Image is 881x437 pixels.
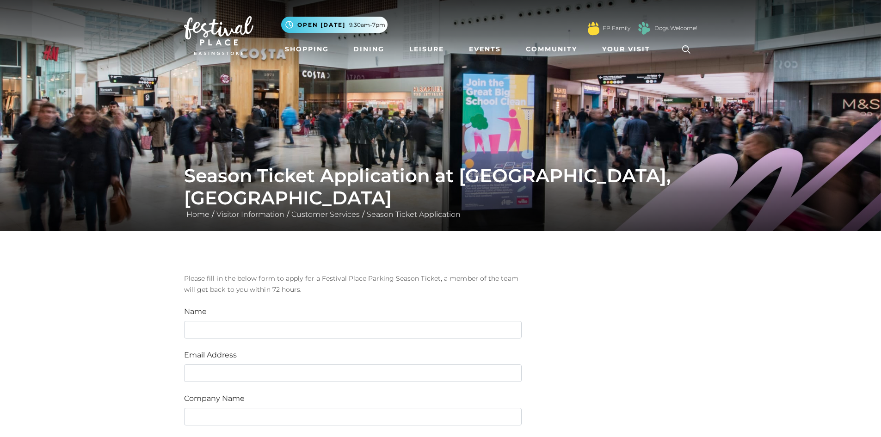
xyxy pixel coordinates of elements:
a: Home [184,210,212,219]
a: Shopping [281,41,333,58]
a: Visitor Information [214,210,287,219]
a: Events [465,41,505,58]
label: Email Address [184,350,237,361]
span: Your Visit [602,44,650,54]
p: Please fill in the below form to apply for a Festival Place Parking Season Ticket, a member of th... [184,273,522,295]
a: Dogs Welcome! [654,24,697,32]
button: Open [DATE] 9.30am-7pm [281,17,388,33]
div: / / / [177,165,704,220]
img: Festival Place Logo [184,16,253,55]
a: Season Ticket Application [364,210,463,219]
h1: Season Ticket Application at [GEOGRAPHIC_DATA], [GEOGRAPHIC_DATA] [184,165,697,209]
a: Your Visit [598,41,659,58]
label: Company Name [184,393,245,404]
span: Open [DATE] [297,21,345,29]
label: Name [184,306,207,317]
a: Community [522,41,581,58]
a: Customer Services [289,210,362,219]
a: FP Family [603,24,630,32]
a: Leisure [406,41,448,58]
a: Dining [350,41,388,58]
span: 9.30am-7pm [349,21,385,29]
